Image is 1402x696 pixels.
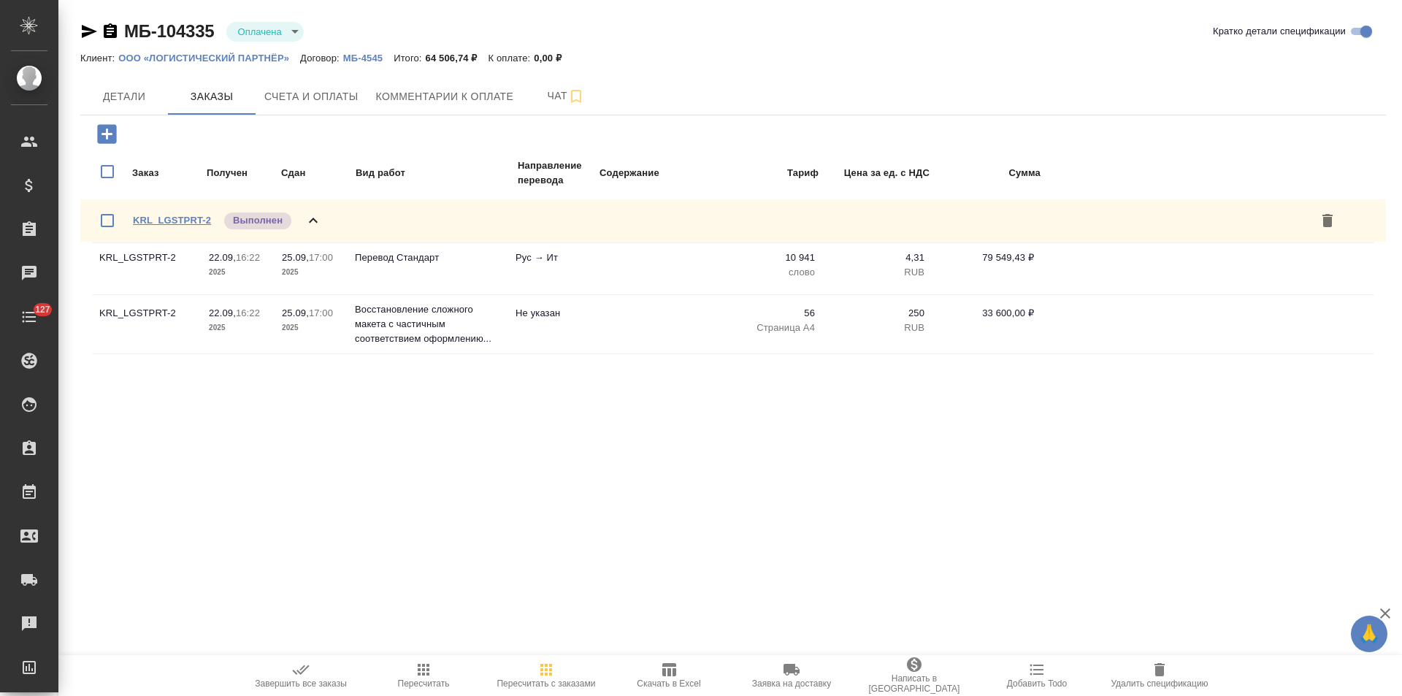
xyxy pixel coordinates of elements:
svg: Подписаться [567,88,585,105]
td: Получен [206,158,279,188]
td: Вид работ [355,158,516,188]
a: KRL_LGSTPRT-2 [133,215,211,226]
p: 79 549,43 ₽ [939,251,1034,265]
p: 2025 [209,265,267,280]
button: Добавить заказ [87,119,127,149]
p: Восстановление сложного макета с частичным соответствием оформлению... [355,302,501,346]
p: Страница А4 [720,321,815,335]
p: Итого: [394,53,425,64]
p: ООО «ЛОГИСТИЧЕСКИЙ ПАРТНЁР» [118,53,300,64]
td: Рус → Ит [508,243,589,294]
a: МБ-4545 [343,51,394,64]
td: KRL_LGSTPRT-2 [92,299,202,350]
td: Заказ [131,158,204,188]
td: Направление перевода [517,158,597,188]
p: МБ-4545 [343,53,394,64]
td: Содержание [599,158,716,188]
p: RUB [830,265,924,280]
p: 2025 [282,265,340,280]
button: Скопировать ссылку для ЯМессенджера [80,23,98,40]
span: Детали [89,88,159,106]
span: Комментарии к оплате [376,88,514,106]
p: 0,00 ₽ [534,53,572,64]
button: Оплачена [234,26,286,38]
p: 16:22 [236,252,260,263]
td: Сдан [280,158,353,188]
p: 17:00 [309,307,333,318]
p: Перевод Стандарт [355,251,501,265]
span: Счета и оплаты [264,88,359,106]
button: Скопировать ссылку [101,23,119,40]
div: KRL_LGSTPRT-2Выполнен [80,199,1386,242]
button: 🙏 [1351,616,1387,652]
td: Цена за ед. с НДС [821,158,930,188]
p: 22.09, [209,307,236,318]
p: 16:22 [236,307,260,318]
p: Клиент: [80,53,118,64]
p: 33 600,00 ₽ [939,306,1034,321]
p: 2025 [209,321,267,335]
span: Заказы [177,88,247,106]
span: 127 [26,302,59,317]
p: 56 [720,306,815,321]
p: слово [720,265,815,280]
p: К оплате: [489,53,535,64]
p: 25.09, [282,252,309,263]
span: 🙏 [1357,619,1382,649]
a: 127 [4,299,55,335]
p: 64 506,74 ₽ [426,53,489,64]
p: RUB [830,321,924,335]
p: 4,31 [830,251,924,265]
p: 22.09, [209,252,236,263]
td: KRL_LGSTPRT-2 [92,243,202,294]
td: Не указан [508,299,589,350]
p: 250 [830,306,924,321]
a: МБ-104335 [124,21,215,41]
p: Договор: [300,53,343,64]
span: Кратко детали спецификации [1213,24,1346,39]
td: Сумма [932,158,1041,188]
p: 2025 [282,321,340,335]
p: 10 941 [720,251,815,265]
td: Тариф [717,158,819,188]
p: Выполнен [233,213,283,228]
span: Чат [531,87,601,105]
p: 17:00 [309,252,333,263]
p: 25.09, [282,307,309,318]
a: ООО «ЛОГИСТИЧЕСКИЙ ПАРТНЁР» [118,51,300,64]
div: Оплачена [226,22,304,42]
